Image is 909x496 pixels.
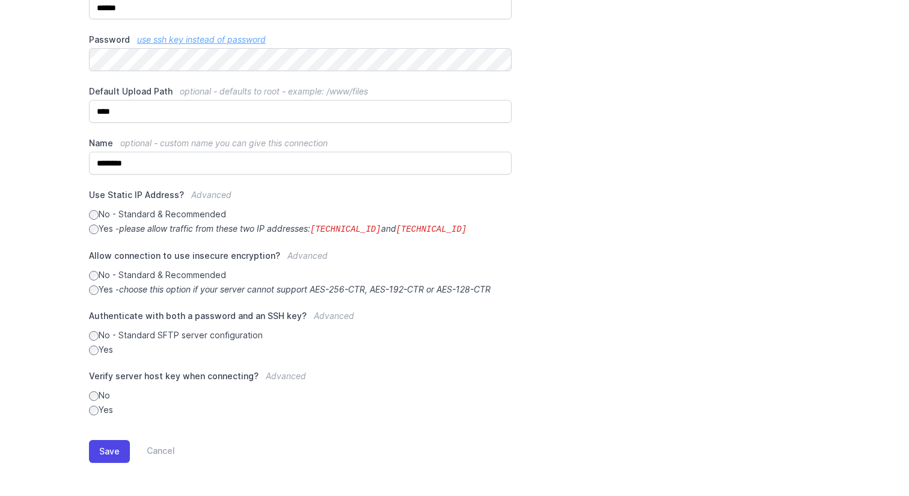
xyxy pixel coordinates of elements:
[89,285,99,295] input: Yes -choose this option if your server cannot support AES-256-CTR, AES-192-CTR or AES-128-CTR
[89,137,512,149] label: Name
[89,440,130,463] button: Save
[130,440,175,463] a: Cancel
[89,85,512,98] label: Default Upload Path
[89,391,99,401] input: No
[119,223,467,234] i: please allow traffic from these two IP addresses: and
[89,331,99,341] input: No - Standard SFTP server configuration
[89,310,512,329] label: Authenticate with both a password and an SSH key?
[314,311,354,321] span: Advanced
[89,269,512,281] label: No - Standard & Recommended
[89,406,99,415] input: Yes
[180,86,368,96] span: optional - defaults to root - example: /www/files
[266,371,306,381] span: Advanced
[849,436,895,482] iframe: Drift Widget Chat Controller
[89,250,512,269] label: Allow connection to use insecure encryption?
[191,190,231,200] span: Advanced
[89,210,99,220] input: No - Standard & Recommended
[89,344,512,356] label: Yes
[120,138,328,148] span: optional - custom name you can give this connection
[89,389,512,401] label: No
[396,225,467,234] code: [TECHNICAL_ID]
[310,225,381,234] code: [TECHNICAL_ID]
[89,271,99,281] input: No - Standard & Recommended
[89,189,512,208] label: Use Static IP Address?
[287,250,328,261] span: Advanced
[137,34,266,45] a: use ssh key instead of password
[89,404,512,416] label: Yes
[89,208,512,220] label: No - Standard & Recommended
[89,34,512,46] label: Password
[89,370,512,389] label: Verify server host key when connecting?
[89,346,99,355] input: Yes
[89,284,512,296] label: Yes -
[89,225,99,234] input: Yes -please allow traffic from these two IP addresses:[TECHNICAL_ID]and[TECHNICAL_ID]
[119,284,491,294] i: choose this option if your server cannot support AES-256-CTR, AES-192-CTR or AES-128-CTR
[89,223,512,235] label: Yes -
[89,329,512,341] label: No - Standard SFTP server configuration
